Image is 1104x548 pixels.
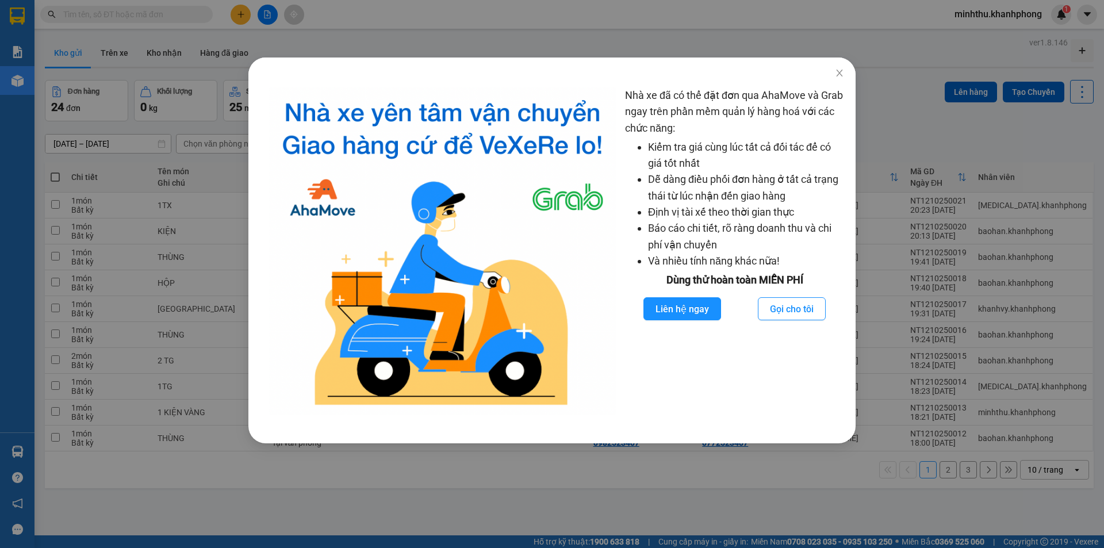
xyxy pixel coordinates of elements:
[625,272,844,288] div: Dùng thử hoàn toàn MIỄN PHÍ
[655,302,709,316] span: Liên hệ ngay
[648,139,844,172] li: Kiểm tra giá cùng lúc tất cả đối tác để có giá tốt nhất
[758,297,826,320] button: Gọi cho tôi
[625,87,844,415] div: Nhà xe đã có thể đặt đơn qua AhaMove và Grab ngay trên phần mềm quản lý hàng hoá với các chức năng:
[648,253,844,269] li: Và nhiều tính năng khác nữa!
[823,58,856,90] button: Close
[648,204,844,220] li: Định vị tài xế theo thời gian thực
[648,171,844,204] li: Dễ dàng điều phối đơn hàng ở tất cả trạng thái từ lúc nhận đến giao hàng
[835,68,844,78] span: close
[770,302,814,316] span: Gọi cho tôi
[269,87,616,415] img: logo
[643,297,721,320] button: Liên hệ ngay
[648,220,844,253] li: Báo cáo chi tiết, rõ ràng doanh thu và chi phí vận chuyển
